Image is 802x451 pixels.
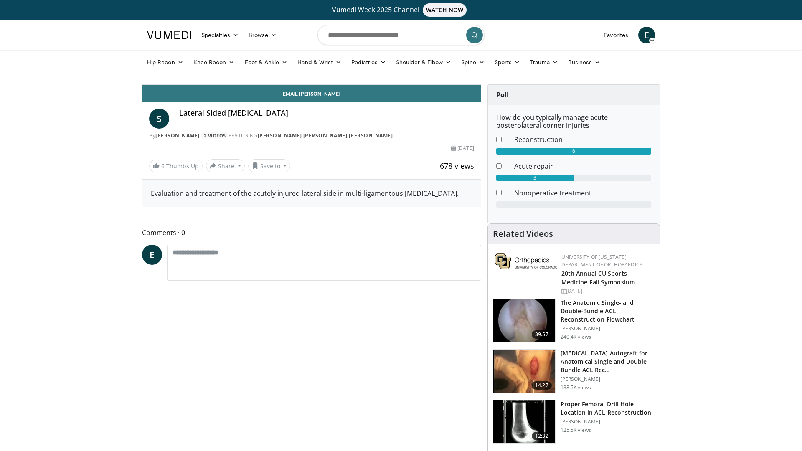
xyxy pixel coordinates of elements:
[240,54,293,71] a: Foot & Ankle
[451,144,474,152] div: [DATE]
[147,31,191,39] img: VuMedi Logo
[493,229,553,239] h4: Related Videos
[151,188,472,198] div: Evaluation and treatment of the acutely injured lateral side in multi-ligamentous [MEDICAL_DATA].
[244,27,282,43] a: Browse
[561,427,591,433] p: 125.5K views
[508,188,657,198] dd: Nonoperative treatment
[532,381,552,390] span: 14:27
[179,109,474,118] h4: Lateral Sided [MEDICAL_DATA]
[493,299,555,342] img: Fu_0_3.png.150x105_q85_crop-smart_upscale.jpg
[561,287,653,295] div: [DATE]
[423,3,467,17] span: WATCH NOW
[561,253,642,268] a: University of [US_STATE] Department of Orthopaedics
[148,3,654,17] a: Vumedi Week 2025 ChannelWATCH NOW
[149,160,203,172] a: 6 Thumbs Up
[258,132,302,139] a: [PERSON_NAME]
[493,350,555,393] img: 281064_0003_1.png.150x105_q85_crop-smart_upscale.jpg
[561,299,655,324] h3: The Anatomic Single- and Double-Bundle ACL Reconstruction Flowchart
[142,245,162,265] a: E
[561,400,655,417] h3: Proper Femoral Drill Hole Location in ACL Reconstruction
[496,90,509,99] strong: Poll
[149,132,474,139] div: By FEATURING , ,
[496,148,651,155] div: 6
[391,54,456,71] a: Shoulder & Elbow
[292,54,346,71] a: Hand & Wrist
[188,54,240,71] a: Knee Recon
[508,134,657,144] dd: Reconstruction
[196,27,244,43] a: Specialties
[561,376,655,383] p: [PERSON_NAME]
[561,349,655,374] h3: [MEDICAL_DATA] Autograft for Anatomical Single and Double Bundle ACL Rec…
[349,132,393,139] a: [PERSON_NAME]
[563,54,606,71] a: Business
[532,330,552,339] span: 39:57
[493,299,655,343] a: 39:57 The Anatomic Single- and Double-Bundle ACL Reconstruction Flowchart [PERSON_NAME] 240.4K views
[161,162,165,170] span: 6
[561,418,655,425] p: [PERSON_NAME]
[496,114,651,129] h6: How do you typically manage acute posterolateral corner injuries
[490,54,525,71] a: Sports
[508,161,657,171] dd: Acute repair
[142,227,481,238] span: Comments 0
[346,54,391,71] a: Pediatrics
[532,432,552,440] span: 12:32
[599,27,633,43] a: Favorites
[561,325,655,332] p: [PERSON_NAME]
[561,384,591,391] p: 138.5K views
[638,27,655,43] a: E
[303,132,348,139] a: [PERSON_NAME]
[155,132,200,139] a: [PERSON_NAME]
[201,132,228,139] a: 2 Videos
[440,161,474,171] span: 678 views
[248,159,291,172] button: Save to
[493,400,655,444] a: 12:32 Proper Femoral Drill Hole Location in ACL Reconstruction [PERSON_NAME] 125.5K views
[561,269,635,286] a: 20th Annual CU Sports Medicine Fall Symposium
[317,25,485,45] input: Search topics, interventions
[493,400,555,444] img: Title_01_100001165_3.jpg.150x105_q85_crop-smart_upscale.jpg
[493,349,655,393] a: 14:27 [MEDICAL_DATA] Autograft for Anatomical Single and Double Bundle ACL Rec… [PERSON_NAME] 138...
[149,109,169,129] a: S
[206,159,245,172] button: Share
[495,253,557,269] img: 355603a8-37da-49b6-856f-e00d7e9307d3.png.150x105_q85_autocrop_double_scale_upscale_version-0.2.png
[496,175,574,181] div: 3
[456,54,489,71] a: Spine
[561,334,591,340] p: 240.4K views
[142,85,481,102] a: Email [PERSON_NAME]
[142,54,188,71] a: Hip Recon
[525,54,563,71] a: Trauma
